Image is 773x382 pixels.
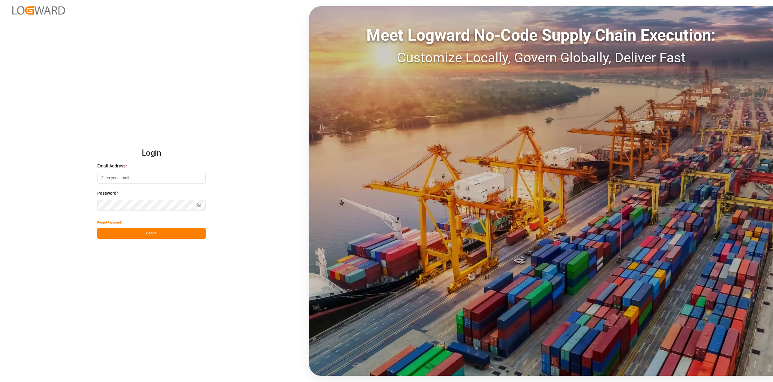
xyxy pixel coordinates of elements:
div: Customize Locally, Govern Globally, Deliver Fast [309,47,773,68]
span: Password [97,190,116,197]
button: Log In [97,228,206,239]
h2: Login [97,143,206,163]
img: Logward_new_orange.png [12,6,65,15]
input: Enter your email [97,173,206,184]
div: Meet Logward No-Code Supply Chain Execution: [309,23,773,47]
button: Forgot Password? [97,217,123,228]
span: Email Address [97,163,125,169]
